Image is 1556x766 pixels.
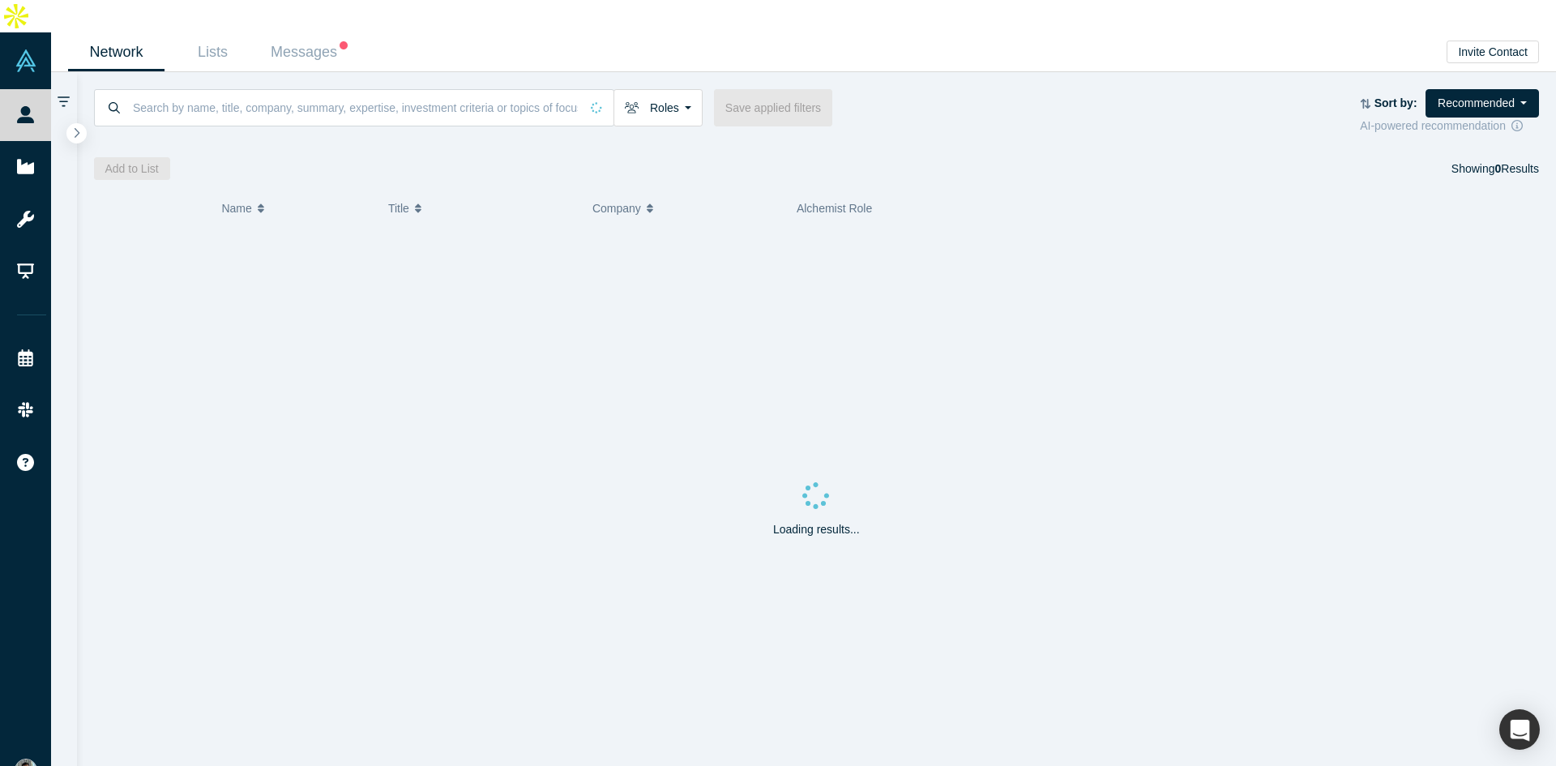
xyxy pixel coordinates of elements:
span: Name [221,191,251,225]
button: Company [592,191,780,225]
button: Roles [613,89,703,126]
span: Alchemist Role [797,202,872,215]
span: Title [388,191,409,225]
p: Loading results... [773,521,860,538]
a: Messages [261,33,357,71]
button: Invite Contact [1447,41,1539,63]
img: Alchemist Vault Logo [15,49,37,72]
span: Results [1495,162,1539,175]
strong: Sort by: [1374,96,1417,109]
button: Recommended [1426,89,1539,118]
button: Name [221,191,371,225]
button: Title [388,191,575,225]
span: Company [592,191,641,225]
div: AI-powered recommendation [1360,118,1539,135]
a: Lists [165,33,261,71]
a: Network [68,33,165,71]
button: Save applied filters [714,89,832,126]
button: Add to List [94,157,170,180]
input: Search by name, title, company, summary, expertise, investment criteria or topics of focus [131,88,579,126]
strong: 0 [1495,162,1502,175]
div: Showing [1451,157,1539,180]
